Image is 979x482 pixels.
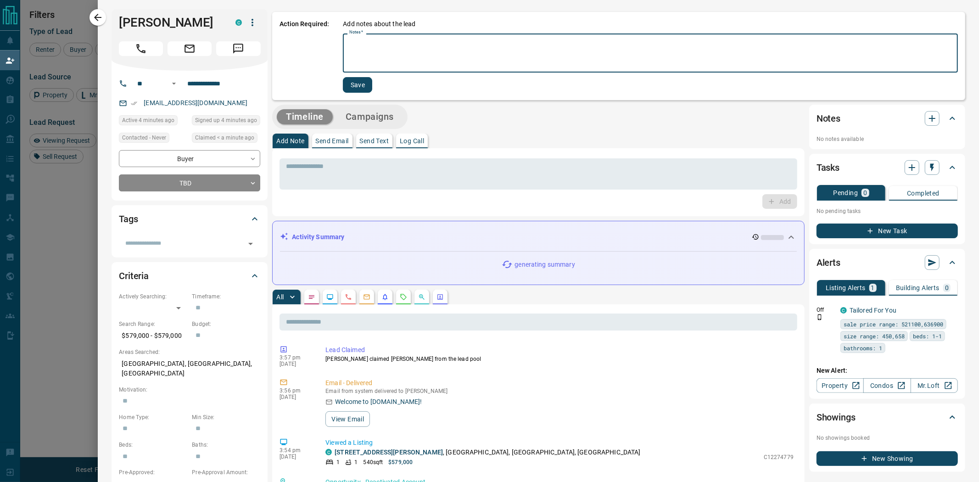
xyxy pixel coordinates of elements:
[817,314,823,320] svg: Push Notification Only
[192,413,260,421] p: Min Size:
[911,378,958,393] a: Mr.Loft
[195,133,254,142] span: Claimed < a minute ago
[195,116,257,125] span: Signed up 4 minutes ago
[325,345,794,355] p: Lead Claimed
[276,294,284,300] p: All
[817,406,958,428] div: Showings
[817,378,864,393] a: Property
[119,348,260,356] p: Areas Searched:
[192,292,260,301] p: Timeframe:
[308,293,315,301] svg: Notes
[292,232,344,242] p: Activity Summary
[515,260,575,269] p: generating summary
[913,331,942,341] span: beds: 1-1
[844,343,882,353] span: bathrooms: 1
[345,293,352,301] svg: Calls
[192,133,260,146] div: Sun Oct 12 2025
[119,320,187,328] p: Search Range:
[119,208,260,230] div: Tags
[844,331,905,341] span: size range: 450,658
[280,387,312,394] p: 3:56 pm
[363,293,370,301] svg: Emails
[817,434,958,442] p: No showings booked
[119,328,187,343] p: $579,000 - $579,000
[349,29,363,35] label: Notes
[817,255,840,270] h2: Alerts
[436,293,444,301] svg: Agent Actions
[863,378,911,393] a: Condos
[144,99,247,106] a: [EMAIL_ADDRESS][DOMAIN_NAME]
[276,138,304,144] p: Add Note
[168,41,212,56] span: Email
[354,458,358,466] p: 1
[850,307,896,314] a: Tailored For You
[192,441,260,449] p: Baths:
[335,397,422,407] p: Welcome to [DOMAIN_NAME]!
[381,293,389,301] svg: Listing Alerts
[817,451,958,466] button: New Showing
[119,292,187,301] p: Actively Searching:
[192,115,260,128] div: Sun Oct 12 2025
[896,285,940,291] p: Building Alerts
[119,356,260,381] p: [GEOGRAPHIC_DATA], [GEOGRAPHIC_DATA], [GEOGRAPHIC_DATA]
[280,361,312,367] p: [DATE]
[119,15,222,30] h1: [PERSON_NAME]
[280,19,329,93] p: Action Required:
[280,454,312,460] p: [DATE]
[871,285,875,291] p: 1
[945,285,949,291] p: 0
[119,212,138,226] h2: Tags
[119,41,163,56] span: Call
[119,468,187,476] p: Pre-Approved:
[192,468,260,476] p: Pre-Approval Amount:
[764,453,794,461] p: C12274779
[817,306,835,314] p: Off
[817,366,958,376] p: New Alert:
[119,150,260,167] div: Buyer
[316,138,349,144] p: Send Email
[325,388,794,394] p: Email from system delivered to [PERSON_NAME]
[817,111,840,126] h2: Notes
[817,157,958,179] div: Tasks
[817,204,958,218] p: No pending tasks
[336,458,340,466] p: 1
[325,449,332,455] div: condos.ca
[119,269,149,283] h2: Criteria
[119,441,187,449] p: Beds:
[277,109,333,124] button: Timeline
[844,319,943,329] span: sale price range: 521100,636900
[280,447,312,454] p: 3:54 pm
[325,355,794,363] p: [PERSON_NAME] claimed [PERSON_NAME] from the lead pool
[336,109,403,124] button: Campaigns
[863,190,867,196] p: 0
[122,116,174,125] span: Active 4 minutes ago
[360,138,389,144] p: Send Text
[388,458,413,466] p: $579,000
[907,190,940,196] p: Completed
[122,133,166,142] span: Contacted - Never
[119,115,187,128] div: Sun Oct 12 2025
[833,190,858,196] p: Pending
[400,293,407,301] svg: Requests
[343,19,415,29] p: Add notes about the lead
[817,135,958,143] p: No notes available
[119,265,260,287] div: Criteria
[192,320,260,328] p: Budget:
[817,107,958,129] div: Notes
[326,293,334,301] svg: Lead Browsing Activity
[817,410,856,425] h2: Showings
[280,229,797,246] div: Activity Summary
[826,285,866,291] p: Listing Alerts
[119,386,260,394] p: Motivation:
[216,41,260,56] span: Message
[400,138,424,144] p: Log Call
[840,307,847,314] div: condos.ca
[325,438,794,448] p: Viewed a Listing
[235,19,242,26] div: condos.ca
[817,224,958,238] button: New Task
[168,78,179,89] button: Open
[325,378,794,388] p: Email - Delivered
[325,411,370,427] button: View Email
[343,77,372,93] button: Save
[817,160,839,175] h2: Tasks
